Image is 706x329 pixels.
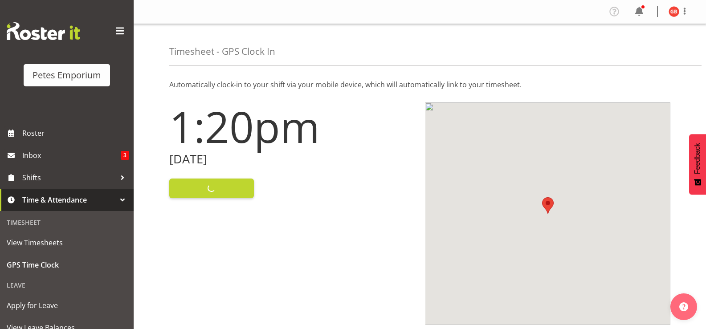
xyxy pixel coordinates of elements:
[2,232,131,254] a: View Timesheets
[669,6,679,17] img: gillian-byford11184.jpg
[22,149,121,162] span: Inbox
[169,46,275,57] h4: Timesheet - GPS Clock In
[7,299,127,312] span: Apply for Leave
[2,276,131,294] div: Leave
[22,126,129,140] span: Roster
[2,294,131,317] a: Apply for Leave
[169,152,415,166] h2: [DATE]
[2,213,131,232] div: Timesheet
[7,258,127,272] span: GPS Time Clock
[694,143,702,174] span: Feedback
[169,79,670,90] p: Automatically clock-in to your shift via your mobile device, which will automatically link to you...
[7,22,80,40] img: Rosterit website logo
[22,193,116,207] span: Time & Attendance
[33,69,101,82] div: Petes Emporium
[689,134,706,195] button: Feedback - Show survey
[7,236,127,249] span: View Timesheets
[121,151,129,160] span: 3
[679,302,688,311] img: help-xxl-2.png
[169,102,415,150] h1: 1:20pm
[2,254,131,276] a: GPS Time Clock
[22,171,116,184] span: Shifts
